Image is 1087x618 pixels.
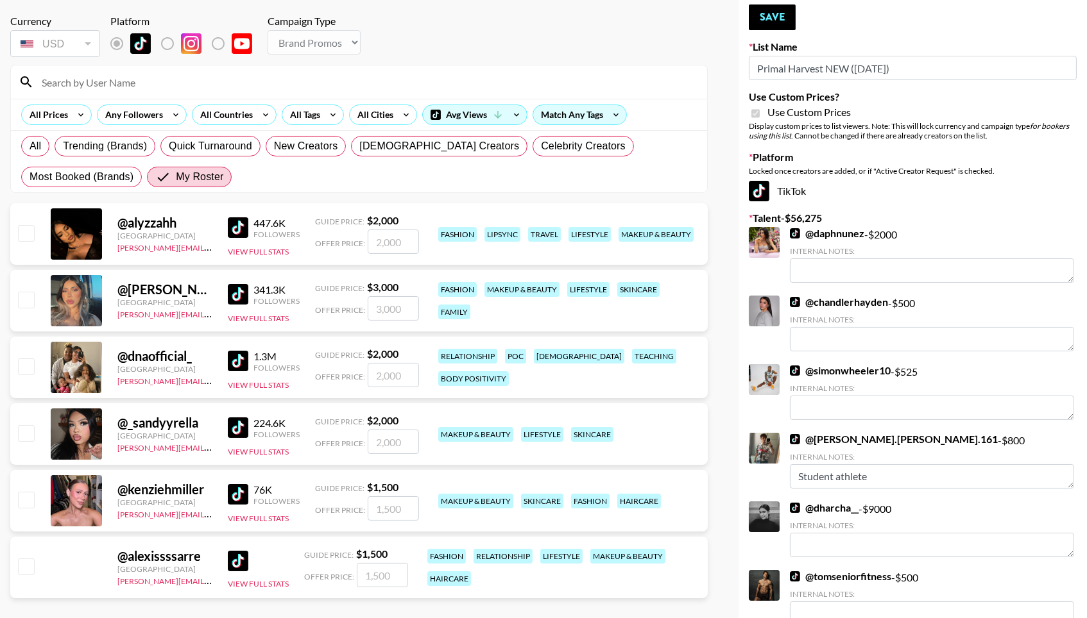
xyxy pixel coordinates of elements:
label: Talent - $ 56,275 [749,212,1077,224]
a: @[PERSON_NAME].[PERSON_NAME].161 [790,433,998,446]
span: Guide Price: [315,417,364,426]
img: TikTok [790,571,800,581]
img: TikTok [790,228,800,238]
div: Followers [253,363,300,372]
img: YouTube [232,33,252,54]
div: makeup & beauty [590,549,665,564]
img: TikTok [228,484,248,505]
div: lipsync [484,227,520,242]
span: All [30,138,41,154]
button: View Full Stats [228,514,289,523]
div: lifestyle [521,427,563,442]
span: Guide Price: [315,483,364,493]
div: body positivity [438,371,509,386]
div: @ kenziehmiller [117,481,212,497]
a: [PERSON_NAME][EMAIL_ADDRESS][DOMAIN_NAME] [117,507,307,519]
img: Instagram [181,33,201,54]
div: Currency is locked to USD [10,28,100,60]
strong: $ 1,500 [367,481,398,493]
img: TikTok [790,365,800,376]
span: Guide Price: [315,283,364,293]
div: @ [PERSON_NAME] [117,281,212,297]
strong: $ 1,500 [356,547,388,560]
div: poc [505,349,526,363]
img: TikTok [228,217,248,238]
div: Internal Notes: [790,315,1074,324]
div: family [438,305,470,319]
div: Display custom prices to list viewers. Note: This will lock currency and campaign type . Cannot b... [749,121,1077,140]
div: [GEOGRAPHIC_DATA] [117,364,212,374]
div: - $ 9000 [790,501,1074,557]
div: lifestyle [540,549,583,564]
div: - $ 800 [790,433,1074,489]
img: TikTok [228,284,248,305]
span: Offer Price: [315,505,365,515]
div: [DEMOGRAPHIC_DATA] [534,349,624,363]
div: Internal Notes: [790,452,1074,462]
div: fashion [427,549,466,564]
a: @daphnunez [790,227,864,240]
div: Followers [253,496,300,506]
span: [DEMOGRAPHIC_DATA] Creators [359,138,519,154]
div: Avg Views [423,105,527,124]
div: All Countries [193,105,255,124]
button: View Full Stats [228,579,289,589]
input: 1,500 [368,496,419,521]
span: My Roster [176,169,223,185]
span: Celebrity Creators [541,138,626,154]
span: Offer Price: [304,572,354,581]
strong: $ 2,000 [367,347,398,360]
span: Offer Price: [315,305,365,315]
div: fashion [438,227,477,242]
span: Guide Price: [304,550,354,560]
div: @ alexissssarre [117,548,212,564]
div: All Tags [282,105,323,124]
div: fashion [438,282,477,297]
div: lifestyle [569,227,611,242]
em: for bookers using this list [749,121,1069,140]
div: - $ 500 [790,296,1074,351]
div: Followers [253,430,300,439]
img: TikTok [228,551,248,571]
img: TikTok [130,33,151,54]
div: fashion [571,494,610,508]
textarea: Student athlete [790,464,1074,489]
img: TikTok [790,297,800,307]
span: Most Booked (Brands) [30,169,133,185]
a: @simonwheeler10 [790,364,891,377]
input: 2,000 [368,230,419,254]
div: Any Followers [98,105,166,124]
div: skincare [617,282,660,297]
div: Currency [10,15,100,28]
img: TikTok [749,181,769,201]
div: relationship [438,349,497,363]
div: makeup & beauty [438,494,513,508]
span: Quick Turnaround [169,138,252,154]
span: New Creators [274,138,338,154]
div: makeup & beauty [438,427,513,442]
a: @tomseniorfitness [790,570,891,583]
span: Guide Price: [315,217,364,226]
div: [GEOGRAPHIC_DATA] [117,497,212,507]
div: haircare [617,494,661,508]
div: relationship [474,549,533,564]
input: 3,000 [368,296,419,321]
a: [PERSON_NAME][EMAIL_ADDRESS][DOMAIN_NAME] [117,240,307,253]
div: - $ 525 [790,364,1074,420]
div: Followers [253,296,300,306]
div: teaching [632,349,676,363]
span: Offer Price: [315,438,365,448]
div: USD [13,33,98,55]
span: Use Custom Prices [767,106,851,119]
input: 2,000 [368,363,419,387]
div: Internal Notes: [790,521,1074,530]
div: haircare [427,571,471,586]
div: 447.6K [253,217,300,230]
button: Save [749,4,796,30]
input: 1,500 [357,563,408,587]
label: Use Custom Prices? [749,90,1077,103]
div: Match Any Tags [533,105,626,124]
img: TikTok [790,503,800,513]
a: [PERSON_NAME][EMAIL_ADDRESS][DOMAIN_NAME] [117,374,307,386]
div: - $ 2000 [790,227,1074,283]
